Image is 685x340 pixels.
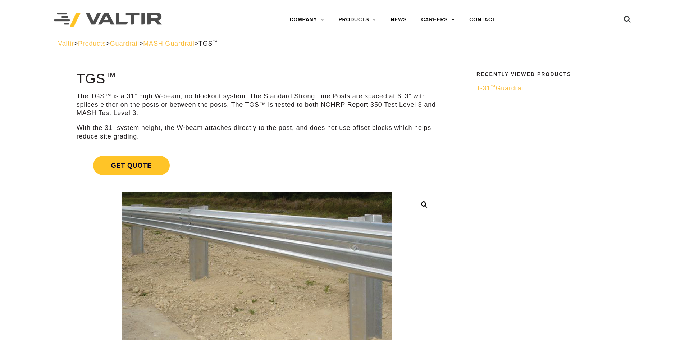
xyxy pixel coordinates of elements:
a: Valtir [58,40,74,47]
a: CONTACT [462,13,503,27]
a: Get Quote [77,147,437,184]
img: Valtir [54,13,162,27]
a: MASH Guardrail [143,40,194,47]
h2: Recently Viewed Products [476,72,622,77]
sup: ™ [105,71,116,82]
sup: ™ [213,40,218,45]
p: With the 31” system height, the W-beam attaches directly to the post, and does not use offset blo... [77,124,437,141]
span: TGS [198,40,218,47]
span: Get Quote [93,156,170,175]
a: COMPANY [282,13,331,27]
div: > > > > [58,40,627,48]
a: Guardrail [110,40,139,47]
a: NEWS [383,13,414,27]
h1: TGS [77,72,437,87]
span: T-31 Guardrail [476,85,525,92]
a: T-31™Guardrail [476,84,622,92]
sup: ™ [490,84,496,90]
a: PRODUCTS [331,13,383,27]
a: Products [78,40,106,47]
a: CAREERS [414,13,462,27]
p: The TGS™ is a 31” high W-beam, no blockout system. The Standard Strong Line Posts are spaced at 6... [77,92,437,117]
